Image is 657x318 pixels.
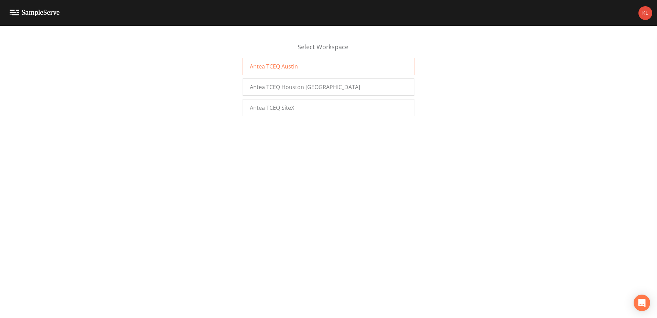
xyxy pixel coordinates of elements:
[243,42,414,58] div: Select Workspace
[243,78,414,96] a: Antea TCEQ Houston [GEOGRAPHIC_DATA]
[250,104,294,112] span: Antea TCEQ SiteX
[250,83,360,91] span: Antea TCEQ Houston [GEOGRAPHIC_DATA]
[10,10,60,16] img: logo
[250,62,298,71] span: Antea TCEQ Austin
[634,295,650,311] div: Open Intercom Messenger
[243,58,414,75] a: Antea TCEQ Austin
[243,99,414,116] a: Antea TCEQ SiteX
[638,6,652,20] img: 9c4450d90d3b8045b2e5fa62e4f92659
